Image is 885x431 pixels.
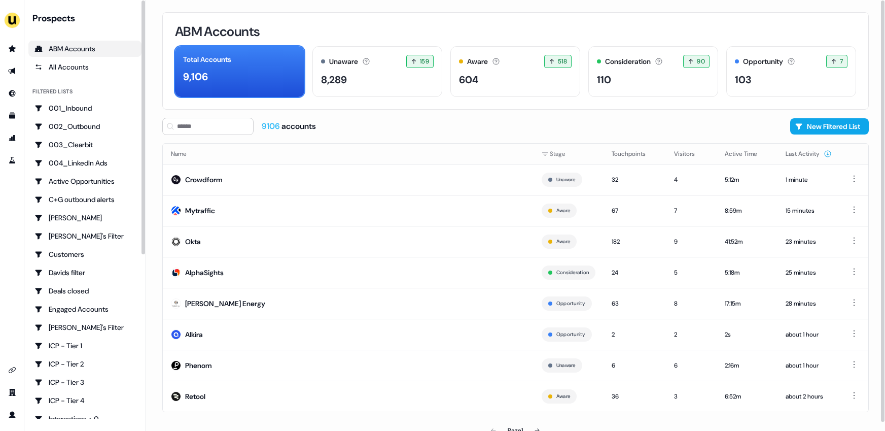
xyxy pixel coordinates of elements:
[185,268,224,278] div: AlphaSights
[612,391,658,402] div: 36
[612,237,658,247] div: 182
[28,41,141,57] a: ABM Accounts
[28,264,141,281] a: Go to Davids filter
[786,206,832,216] div: 15 minutes
[34,341,135,351] div: ICP - Tier 1
[183,54,231,65] div: Total Accounts
[420,56,429,67] span: 159
[34,231,135,241] div: [PERSON_NAME]'s Filter
[185,360,212,371] div: Phenom
[743,56,783,67] div: Opportunity
[28,210,141,226] a: Go to Charlotte Stone
[185,329,203,340] div: Alkira
[34,286,135,296] div: Deals closed
[34,158,135,168] div: 004_LinkedIn Ads
[612,360,658,371] div: 6
[725,299,769,309] div: 17:15m
[786,299,832,309] div: 28 minutes
[32,12,141,24] div: Prospects
[4,130,20,146] a: Go to attribution
[28,100,141,116] a: Go to 001_Inbound
[28,301,141,317] a: Go to Engaged Accounts
[28,118,141,135] a: Go to 002_Outbound
[34,322,135,333] div: [PERSON_NAME]'s Filter
[34,213,135,223] div: [PERSON_NAME]
[725,206,769,216] div: 8:59m
[4,108,20,124] a: Go to templates
[612,268,658,278] div: 24
[28,392,141,409] a: Go to ICP - Tier 4
[612,329,658,340] div: 2
[28,374,141,390] a: Go to ICP - Tier 3
[725,329,769,340] div: 2s
[34,414,135,424] div: Interactions > 0
[4,152,20,169] a: Go to experiments
[28,356,141,372] a: Go to ICP - Tier 2
[163,144,534,164] th: Name
[34,359,135,369] div: ICP - Tier 2
[735,72,751,87] div: 103
[674,329,709,340] div: 2
[612,206,658,216] div: 67
[4,41,20,57] a: Go to prospects
[28,319,141,336] a: Go to Geneviève's Filter
[467,56,488,67] div: Aware
[28,173,141,189] a: Go to Active Opportunities
[786,145,832,163] button: Last Activity
[34,140,135,150] div: 003_Clearbit
[262,121,316,132] div: accounts
[28,246,141,262] a: Go to Customers
[840,56,843,67] span: 7
[725,175,769,185] div: 5:12m
[697,56,705,67] span: 90
[556,299,585,308] button: Opportunity
[556,330,585,339] button: Opportunity
[175,25,260,38] h3: ABM Accounts
[32,87,73,96] div: Filtered lists
[4,384,20,401] a: Go to team
[4,407,20,423] a: Go to profile
[674,299,709,309] div: 8
[556,237,570,246] button: Aware
[597,72,611,87] div: 110
[556,175,576,184] button: Unaware
[674,145,707,163] button: Visitors
[4,63,20,79] a: Go to outbound experience
[34,249,135,259] div: Customers
[612,299,658,309] div: 63
[34,62,135,72] div: All Accounts
[459,72,479,87] div: 604
[556,392,570,401] button: Aware
[786,360,832,371] div: about 1 hour
[674,237,709,247] div: 9
[4,362,20,378] a: Go to integrations
[262,121,281,131] span: 9106
[674,175,709,185] div: 4
[725,268,769,278] div: 5:18m
[674,391,709,402] div: 3
[34,44,135,54] div: ABM Accounts
[34,304,135,314] div: Engaged Accounts
[28,411,141,427] a: Go to Interactions > 0
[185,175,223,185] div: Crowdform
[556,206,570,215] button: Aware
[725,391,769,402] div: 6:52m
[185,206,215,216] div: Mytraffic
[786,391,832,402] div: about 2 hours
[34,395,135,406] div: ICP - Tier 4
[329,56,358,67] div: Unaware
[725,360,769,371] div: 2:16m
[790,118,869,135] button: New Filtered List
[34,103,135,113] div: 001_Inbound
[612,175,658,185] div: 32
[605,56,651,67] div: Consideration
[558,56,567,67] span: 518
[28,283,141,299] a: Go to Deals closed
[28,191,141,208] a: Go to C+G outbound alerts
[28,59,141,75] a: All accounts
[321,72,347,87] div: 8,289
[786,329,832,340] div: about 1 hour
[34,377,135,387] div: ICP - Tier 3
[556,361,576,370] button: Unaware
[34,121,135,131] div: 002_Outbound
